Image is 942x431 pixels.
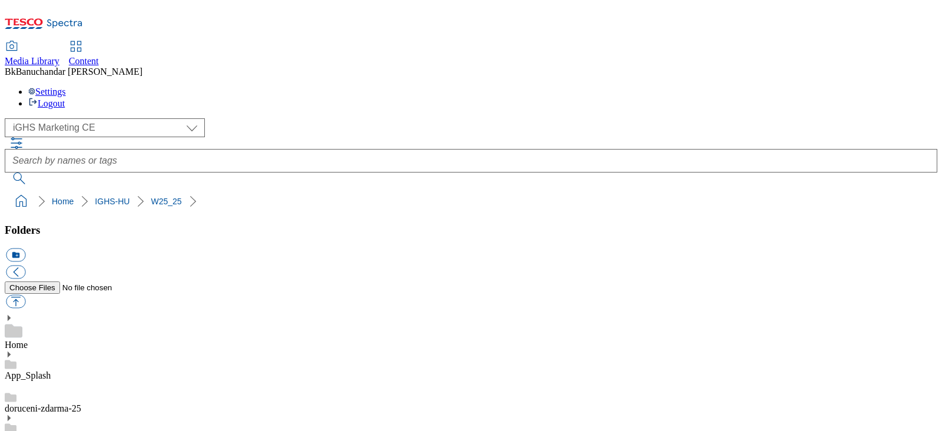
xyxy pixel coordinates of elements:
[5,67,16,77] span: Bk
[5,56,59,66] span: Media Library
[69,56,99,66] span: Content
[151,197,181,206] a: W25_25
[12,192,31,211] a: home
[28,98,65,108] a: Logout
[16,67,143,77] span: Banuchandar [PERSON_NAME]
[5,403,81,413] a: doruceni-zdarma-25
[5,42,59,67] a: Media Library
[95,197,130,206] a: IGHS-HU
[5,370,51,380] a: App_Splash
[5,190,937,213] nav: breadcrumb
[5,149,937,173] input: Search by names or tags
[28,87,66,97] a: Settings
[69,42,99,67] a: Content
[52,197,74,206] a: Home
[5,340,28,350] a: Home
[5,224,937,237] h3: Folders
